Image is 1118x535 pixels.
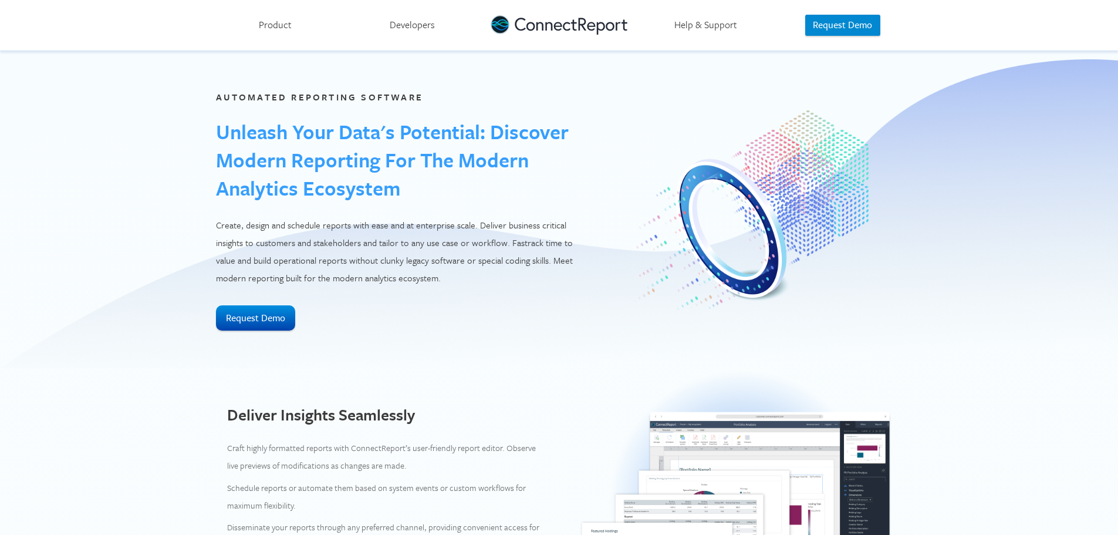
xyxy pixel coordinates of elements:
p: Create, design and schedule reports with ease and at enterprise scale. Deliver business critical ... [216,216,580,287]
a: Request Demo [216,311,295,325]
button: Request Demo [216,305,295,331]
p: Schedule reports or automate them based on system events or custom workflows for maximum flexibil... [227,479,539,514]
p: Craft highly formatted reports with ConnectReport’s user-friendly report editor. Observe live pre... [227,439,539,475]
img: Centralized Reporting [634,110,869,310]
h2: Deliver Insights Seamlessly [227,403,539,426]
h1: Unleash Your Data's Potential: Discover Modern Reporting for the Modern Analytics Ecosystem [216,117,580,202]
button: Request Demo [805,15,880,36]
label: Automated Reporting Software [216,90,424,103]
